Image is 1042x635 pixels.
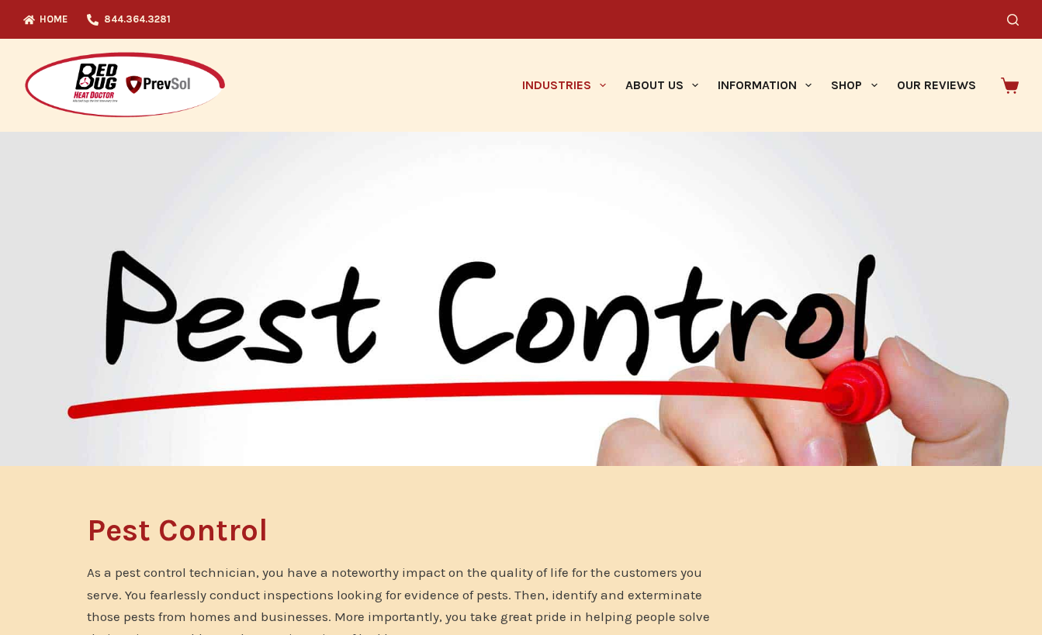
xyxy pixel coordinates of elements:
a: Our Reviews [887,39,985,132]
a: Industries [512,39,615,132]
nav: Primary [512,39,985,132]
img: Prevsol/Bed Bug Heat Doctor [23,51,227,120]
button: Search [1007,14,1019,26]
h1: Pest Control [87,515,718,546]
a: Information [708,39,822,132]
a: About Us [615,39,708,132]
a: Shop [822,39,887,132]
